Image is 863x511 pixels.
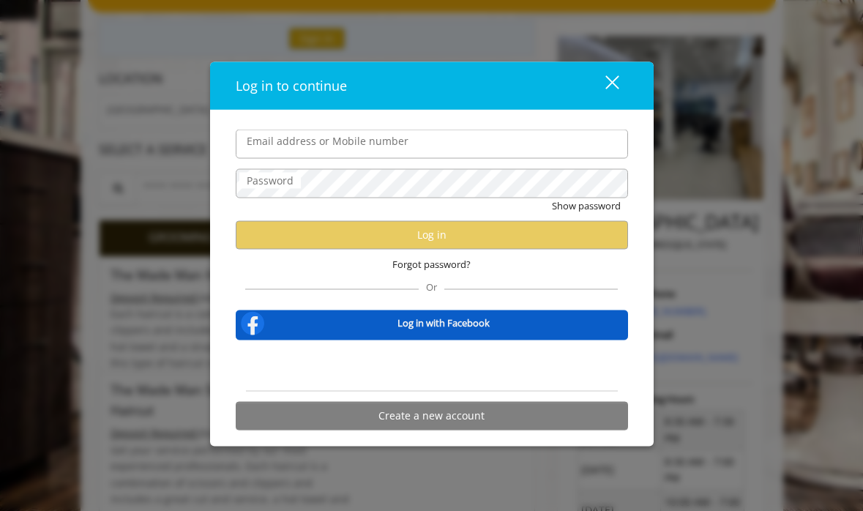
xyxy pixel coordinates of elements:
[419,280,444,293] span: Or
[236,77,347,94] span: Log in to continue
[239,133,416,149] label: Email address or Mobile number
[392,256,471,272] span: Forgot password?
[357,349,506,381] iframe: Sign in with Google Button
[236,130,628,159] input: Email address or Mobile number
[236,169,628,198] input: Password
[552,198,621,214] button: Show password
[578,70,628,100] button: close dialog
[238,308,267,337] img: facebook-logo
[239,173,301,189] label: Password
[236,401,628,430] button: Create a new account
[397,316,490,331] b: Log in with Facebook
[236,220,628,249] button: Log in
[589,75,618,97] div: close dialog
